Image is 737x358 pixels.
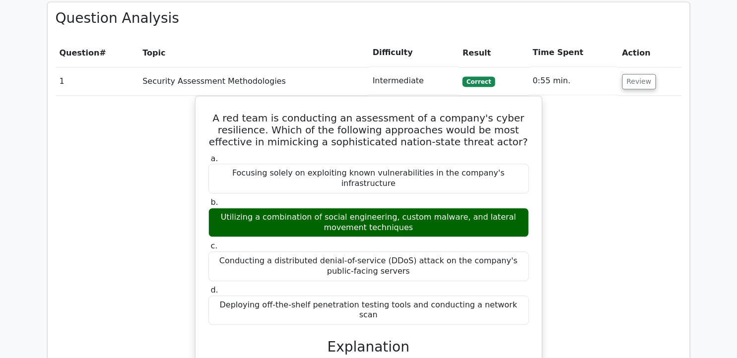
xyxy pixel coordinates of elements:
th: Time Spent [529,39,618,67]
span: c. [211,241,218,250]
div: Focusing solely on exploiting known vulnerabilities in the company's infrastructure [208,164,529,193]
td: 0:55 min. [529,67,618,95]
span: a. [211,154,218,163]
th: # [56,39,139,67]
td: Security Assessment Methodologies [138,67,369,95]
div: Deploying off-the-shelf penetration testing tools and conducting a network scan [208,296,529,325]
th: Action [618,39,682,67]
th: Difficulty [369,39,459,67]
span: b. [211,197,218,207]
span: d. [211,285,218,295]
th: Result [459,39,529,67]
th: Topic [138,39,369,67]
span: Question [60,48,100,58]
div: Utilizing a combination of social engineering, custom malware, and lateral movement techniques [208,208,529,238]
h3: Question Analysis [56,10,682,27]
button: Review [622,74,656,89]
span: Correct [463,76,495,86]
h5: A red team is conducting an assessment of a company's cyber resilience. Which of the following ap... [207,112,530,148]
td: Intermediate [369,67,459,95]
div: Conducting a distributed denial-of-service (DDoS) attack on the company's public-facing servers [208,251,529,281]
td: 1 [56,67,139,95]
h3: Explanation [214,339,523,356]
